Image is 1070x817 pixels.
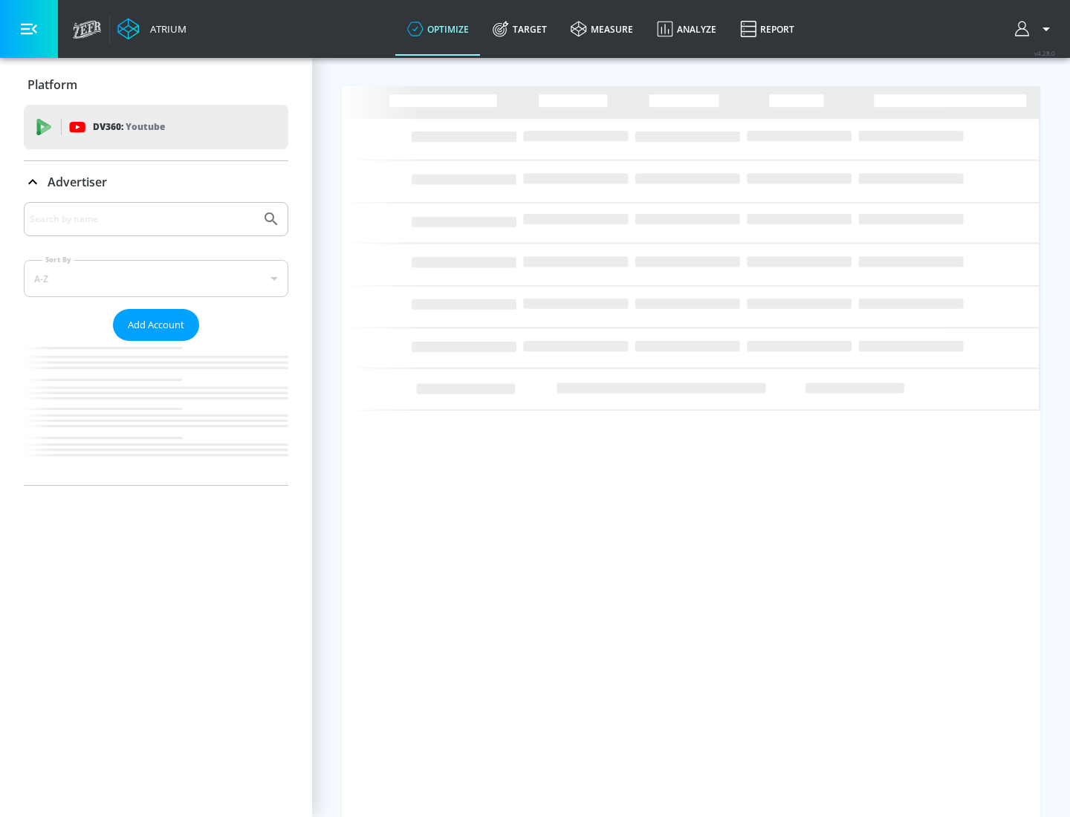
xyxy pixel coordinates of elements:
a: Report [728,2,806,56]
a: optimize [395,2,481,56]
p: DV360: [93,119,165,135]
label: Sort By [42,255,74,264]
span: Add Account [128,316,184,333]
a: Target [481,2,559,56]
p: Youtube [126,119,165,134]
a: Atrium [117,18,187,40]
div: Atrium [144,22,187,36]
div: Advertiser [24,161,288,203]
div: DV360: Youtube [24,105,288,149]
div: A-Z [24,260,288,297]
span: v 4.28.0 [1034,49,1055,57]
nav: list of Advertiser [24,341,288,485]
div: Platform [24,64,288,105]
a: measure [559,2,645,56]
div: Advertiser [24,202,288,485]
p: Platform [27,77,77,93]
p: Advertiser [48,174,107,190]
button: Add Account [113,309,199,341]
input: Search by name [30,209,255,229]
a: Analyze [645,2,728,56]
